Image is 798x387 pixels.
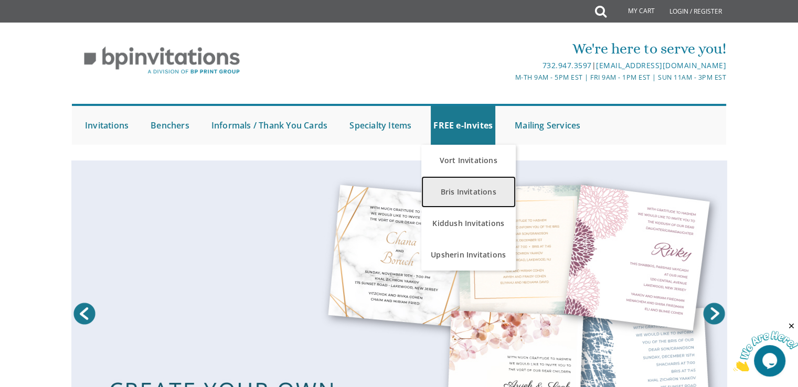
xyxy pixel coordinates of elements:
iframe: chat widget [733,321,798,371]
a: Informals / Thank You Cards [209,106,330,145]
a: [EMAIL_ADDRESS][DOMAIN_NAME] [596,60,726,70]
a: Bris Invitations [421,176,516,208]
a: Prev [71,300,98,327]
a: 732.947.3597 [542,60,591,70]
a: My Cart [605,1,662,22]
a: FREE e-Invites [431,106,495,145]
a: Invitations [82,106,131,145]
a: Next [701,300,727,327]
a: Upsherin Invitations [421,239,516,271]
a: Benchers [148,106,192,145]
div: We're here to serve you! [291,38,726,59]
div: | [291,59,726,72]
div: M-Th 9am - 5pm EST | Fri 9am - 1pm EST | Sun 11am - 3pm EST [291,72,726,83]
a: Mailing Services [512,106,583,145]
a: Kiddush Invitations [421,208,516,239]
a: Specialty Items [347,106,414,145]
img: BP Invitation Loft [72,39,252,82]
a: Vort Invitations [421,145,516,176]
